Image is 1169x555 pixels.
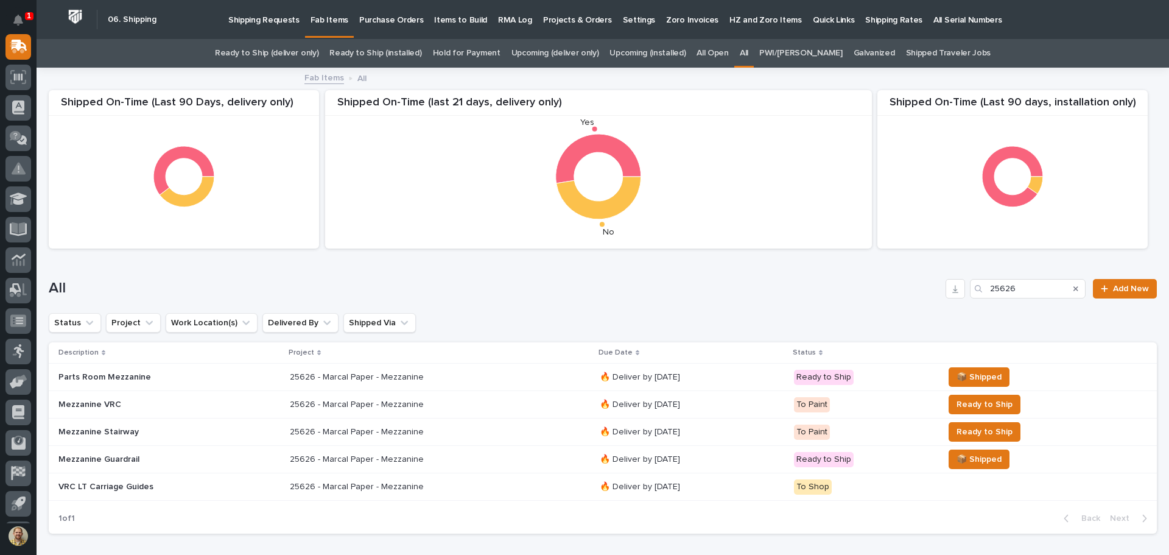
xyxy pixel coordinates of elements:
[794,452,854,467] div: Ready to Ship
[906,39,991,68] a: Shipped Traveler Jobs
[49,96,319,116] div: Shipped On-Time (Last 90 Days, delivery only)
[600,372,784,383] p: 🔥 Deliver by [DATE]
[58,400,272,410] p: Mezzanine VRC
[957,397,1013,412] span: Ready to Ship
[329,39,421,68] a: Ready to Ship (installed)
[793,346,816,359] p: Status
[49,419,1157,446] tr: Mezzanine Stairway25626 - Marcal Paper - Mezzanine25626 - Marcal Paper - Mezzanine 🔥 Deliver by [...
[600,454,784,465] p: 🔥 Deliver by [DATE]
[957,425,1013,439] span: Ready to Ship
[599,346,633,359] p: Due Date
[1054,513,1105,524] button: Back
[58,427,272,437] p: Mezzanine Stairway
[957,452,1002,467] span: 📦 Shipped
[357,71,367,84] p: All
[794,425,830,440] div: To Paint
[58,454,272,465] p: Mezzanine Guardrail
[1113,285,1149,293] span: Add New
[1093,279,1157,299] a: Add New
[1110,513,1137,524] span: Next
[290,370,426,383] p: 25626 - Marcal Paper - Mezzanine
[64,5,86,28] img: Workspace Logo
[304,70,344,84] a: Fab Items
[1074,513,1100,524] span: Back
[600,400,784,410] p: 🔥 Deliver by [DATE]
[759,39,843,68] a: PWI/[PERSON_NAME]
[15,15,31,34] div: Notifications1
[289,346,314,359] p: Project
[325,96,872,116] div: Shipped On-Time (last 21 days, delivery only)
[949,450,1009,469] button: 📦 Shipped
[5,523,31,549] button: users-avatar
[949,395,1020,414] button: Ready to Ship
[58,482,272,492] p: VRC LT Carriage Guides
[794,479,832,495] div: To Shop
[49,313,101,333] button: Status
[166,313,258,333] button: Work Location(s)
[5,7,31,33] button: Notifications
[609,39,686,68] a: Upcoming (installed)
[290,397,426,410] p: 25626 - Marcal Paper - Mezzanine
[215,39,318,68] a: Ready to Ship (deliver only)
[949,422,1020,442] button: Ready to Ship
[290,479,426,492] p: 25626 - Marcal Paper - Mezzanine
[794,397,830,412] div: To Paint
[697,39,729,68] a: All Open
[600,482,784,492] p: 🔥 Deliver by [DATE]
[108,15,156,25] h2: 06. Shipping
[49,446,1157,473] tr: Mezzanine Guardrail25626 - Marcal Paper - Mezzanine25626 - Marcal Paper - Mezzanine 🔥 Deliver by ...
[290,452,426,465] p: 25626 - Marcal Paper - Mezzanine
[106,313,161,333] button: Project
[433,39,500,68] a: Hold for Payment
[957,370,1002,384] span: 📦 Shipped
[262,313,339,333] button: Delivered By
[49,364,1157,391] tr: Parts Room Mezzanine25626 - Marcal Paper - Mezzanine25626 - Marcal Paper - Mezzanine 🔥 Deliver by...
[740,39,748,68] a: All
[600,427,784,437] p: 🔥 Deliver by [DATE]
[580,119,594,127] text: Yes
[949,367,1009,387] button: 📦 Shipped
[58,372,272,383] p: Parts Room Mezzanine
[343,313,416,333] button: Shipped Via
[49,391,1157,419] tr: Mezzanine VRC25626 - Marcal Paper - Mezzanine25626 - Marcal Paper - Mezzanine 🔥 Deliver by [DATE]...
[49,473,1157,501] tr: VRC LT Carriage Guides25626 - Marcal Paper - Mezzanine25626 - Marcal Paper - Mezzanine 🔥 Deliver ...
[877,96,1148,116] div: Shipped On-Time (Last 90 days, installation only)
[58,346,99,359] p: Description
[603,228,614,236] text: No
[511,39,599,68] a: Upcoming (deliver only)
[794,370,854,385] div: Ready to Ship
[49,504,85,534] p: 1 of 1
[854,39,895,68] a: Galvanized
[290,425,426,437] p: 25626 - Marcal Paper - Mezzanine
[970,279,1086,299] input: Search
[49,280,941,297] h1: All
[27,12,31,20] p: 1
[1105,513,1157,524] button: Next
